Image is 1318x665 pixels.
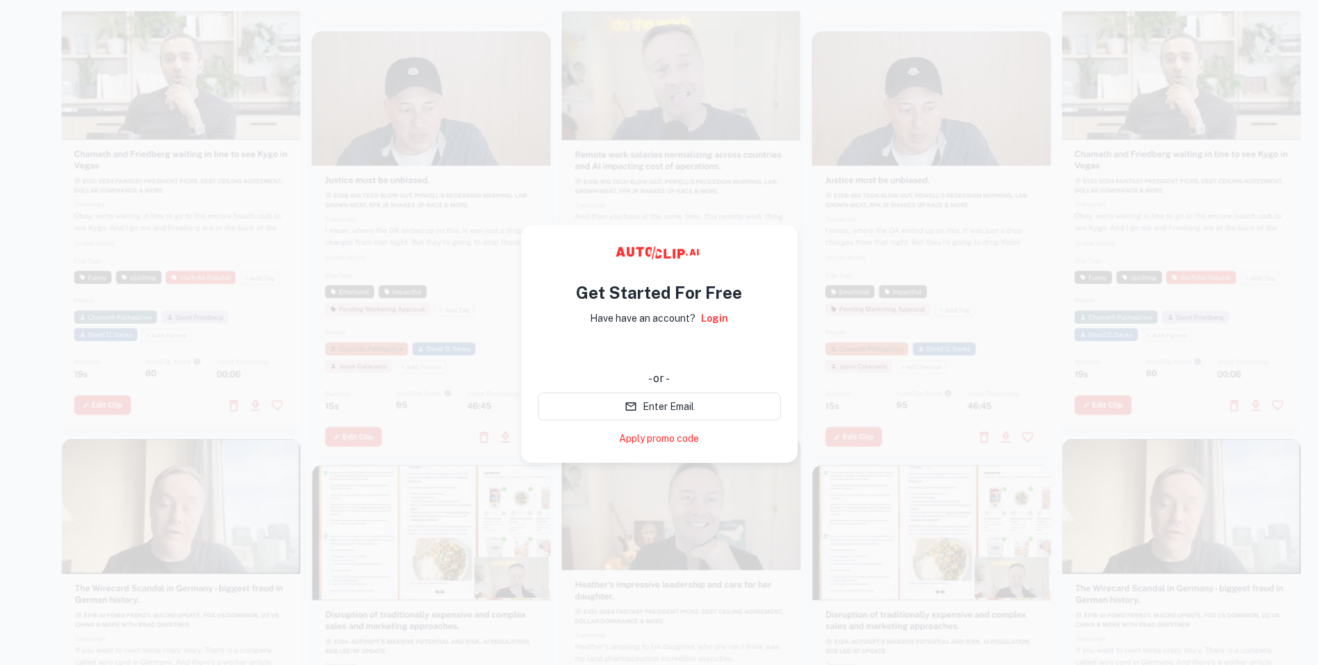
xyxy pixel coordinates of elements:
[590,311,695,326] p: Have have an account?
[619,432,699,446] a: Apply promo code
[538,393,781,420] button: Enter Email
[576,280,742,305] h4: Get Started For Free
[531,336,788,366] iframe: Google Button ဖြင့် လက်မှတ်ထိုးဝင်ပါ
[538,370,781,387] div: - or -
[701,311,728,326] a: Login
